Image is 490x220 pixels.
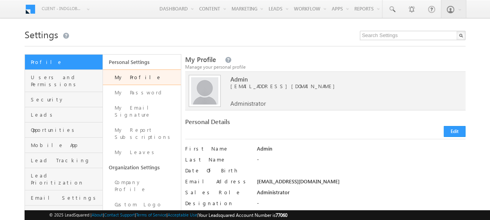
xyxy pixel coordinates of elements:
[185,167,250,174] label: Date Of Birth
[230,83,455,90] span: [EMAIL_ADDRESS][DOMAIN_NAME]
[257,145,465,156] div: Admin
[31,96,101,103] span: Security
[31,111,101,118] span: Leads
[31,59,101,66] span: Profile
[25,168,103,190] a: Lead Prioritization
[257,178,465,189] div: [EMAIL_ADDRESS][DOMAIN_NAME]
[103,175,181,197] a: Company Profile
[25,122,103,138] a: Opportunities
[103,100,181,122] a: My Email Signature
[25,190,103,206] a: Email Settings
[360,31,465,40] input: Search Settings
[31,157,101,164] span: Lead Tracking
[136,212,166,217] a: Terms of Service
[49,211,287,219] span: © 2025 LeadSquared | | | | |
[230,100,266,107] span: Administrator
[198,212,287,218] span: Your Leadsquared Account Number is
[185,64,466,71] div: Manage your personal profile
[103,85,181,100] a: My Password
[31,194,101,201] span: Email Settings
[31,172,101,186] span: Lead Prioritization
[103,160,181,175] a: Organization Settings
[257,156,465,167] div: -
[92,212,103,217] a: About
[257,189,465,200] div: Administrator
[185,156,250,163] label: Last Name
[185,178,250,185] label: Email Address
[42,5,83,12] span: Client - indglobal1 (77060)
[31,126,101,133] span: Opportunities
[104,212,135,217] a: Contact Support
[185,145,250,152] label: First Name
[185,118,322,129] div: Personal Details
[103,122,181,145] a: My Report Subscriptions
[230,76,455,83] span: Admin
[25,92,103,107] a: Security
[25,28,58,41] span: Settings
[25,55,103,70] a: Profile
[31,74,101,88] span: Users and Permissions
[103,69,181,85] a: My Profile
[103,197,181,212] a: Custom Logo
[25,138,103,153] a: Mobile App
[168,212,197,217] a: Acceptable Use
[103,55,181,69] a: Personal Settings
[25,70,103,92] a: Users and Permissions
[185,55,216,64] span: My Profile
[31,142,101,149] span: Mobile App
[257,200,465,211] div: -
[25,153,103,168] a: Lead Tracking
[276,212,287,218] span: 77060
[103,145,181,160] a: My Leaves
[185,200,250,207] label: Designation
[25,107,103,122] a: Leads
[185,189,250,196] label: Sales Role
[444,126,465,137] button: Edit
